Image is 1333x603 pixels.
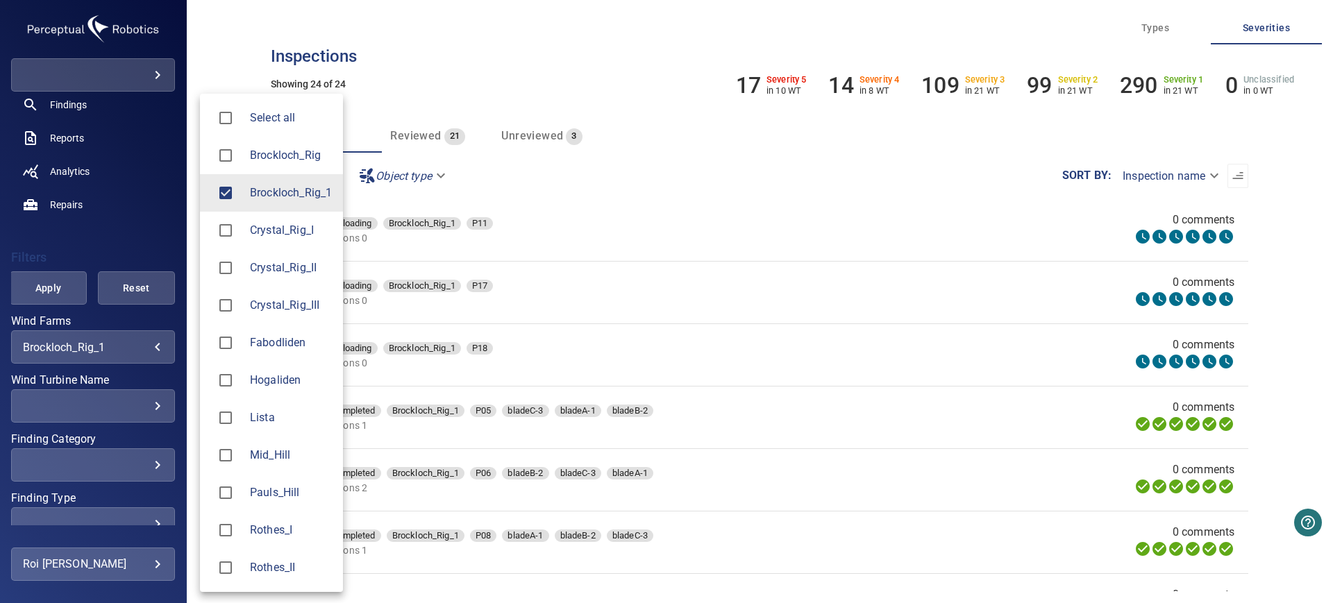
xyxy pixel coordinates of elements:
span: Crystal_Rig_III [211,291,240,320]
span: Hogaliden [250,372,332,389]
span: Fabodliden [250,334,332,351]
span: Pauls_Hill [211,478,240,507]
span: Pauls_Hill [250,484,332,501]
span: Rothes_I [211,516,240,545]
span: Crystal_Rig_I [250,222,332,239]
span: Brockloch_Rig_1 [250,185,332,201]
span: Crystal_Rig_II [211,253,240,282]
div: Wind Farms Brockloch_Rig_1 [250,185,332,201]
div: Wind Farms Mid_Hill [250,447,332,464]
span: Mid_Hill [211,441,240,470]
div: Wind Farms Rothes_II [250,559,332,576]
div: Wind Farms Fabodliden [250,334,332,351]
div: Wind Farms Crystal_Rig_II [250,260,332,276]
span: Hogaliden [211,366,240,395]
span: Brockloch_Rig_1 [211,178,240,207]
div: Wind Farms Crystal_Rig_III [250,297,332,314]
span: Brockloch_Rig [211,141,240,170]
span: Mid_Hill [250,447,332,464]
div: Wind Farms Crystal_Rig_I [250,222,332,239]
ul: Brockloch_Rig_1 [200,94,343,592]
div: Wind Farms Lista [250,409,332,426]
span: Lista [211,403,240,432]
span: Crystal_Rig_II [250,260,332,276]
div: Wind Farms Hogaliden [250,372,332,389]
div: Wind Farms Rothes_I [250,522,332,538]
span: Select all [250,110,332,126]
div: Wind Farms Brockloch_Rig [250,147,332,164]
div: Wind Farms Pauls_Hill [250,484,332,501]
span: Crystal_Rig_I [211,216,240,245]
span: Brockloch_Rig [250,147,332,164]
span: Rothes_II [250,559,332,576]
span: Rothes_I [250,522,332,538]
span: Rothes_II [211,553,240,582]
span: Lista [250,409,332,426]
span: Crystal_Rig_III [250,297,332,314]
span: Fabodliden [211,328,240,357]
